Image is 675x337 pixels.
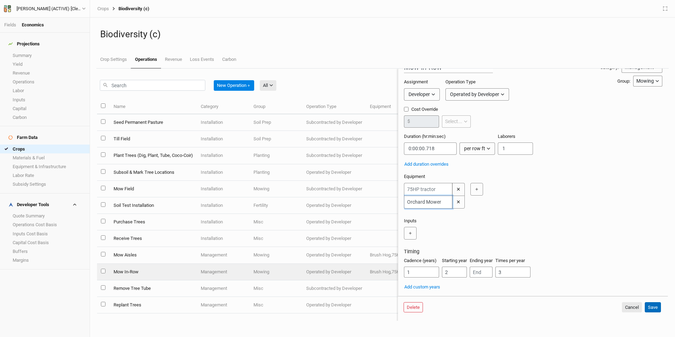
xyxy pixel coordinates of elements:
td: Installation [197,131,250,147]
label: Laborers [498,133,515,140]
a: Loss Events [186,51,218,68]
td: Subcontracted by Developer [302,131,366,147]
td: Subcontracted by Developer [302,114,366,131]
div: per row ft [464,145,485,152]
button: ✕ [452,196,465,209]
button: per row ft [459,142,495,155]
td: Subcontracted by Developer [302,280,366,297]
td: Mow Aisles [109,247,197,263]
input: select this item [101,186,105,190]
td: Mowing [250,264,302,280]
button: Mowing [633,76,662,87]
div: Developer [409,91,430,98]
td: Till Field [109,131,197,147]
td: Planting [250,164,302,181]
div: All [263,82,268,89]
input: select this item [101,302,105,306]
input: select this item [101,202,105,207]
td: Receive Trees [109,230,197,247]
td: Installation [197,147,250,164]
a: Revenue [161,51,186,68]
td: Soil Prep [250,131,302,147]
label: Times per year [495,257,525,264]
th: Group [250,99,302,114]
td: Misc [250,297,302,313]
label: $ [407,118,410,125]
td: Planting [250,147,302,164]
input: select this item [101,235,105,240]
label: Operation Type [445,79,476,85]
input: select all items [101,103,105,108]
td: Misc [250,214,302,230]
div: Biodiversity (c) [109,6,149,12]
a: Crops [97,6,109,12]
td: Subcontracted by Developer [302,181,366,197]
td: Fertility [250,197,302,214]
td: Management [197,280,250,297]
td: Subsoil & Mark Tree Locations [109,164,197,181]
a: Crop Settings [96,51,131,68]
div: Warehime (ACTIVE) [Cleaned up OpEx] [17,5,82,12]
td: Operated by Developer [302,164,366,181]
td: Soil Test Installation [109,197,197,214]
input: 75HP tractor [404,183,452,196]
td: Seed Permanent Pasture [109,114,197,131]
td: Replant Trees [109,297,197,313]
label: Starting year [442,257,467,264]
span: Brush Hog,75HP tractor [370,269,417,274]
input: End [470,267,493,278]
td: Mowing [250,247,302,263]
a: Carbon [218,51,240,68]
label: Duration (hr:min:sec) [404,133,446,140]
input: select this item [101,169,105,174]
td: Mow In-Row [109,264,197,280]
td: Operated by Developer [302,247,366,263]
label: Ending year [470,257,493,264]
td: Installation [197,197,250,214]
td: Operated by Developer [302,197,366,214]
button: ＋ [404,227,417,240]
th: Operation Type [302,99,366,114]
label: Cadence (years) [404,257,437,264]
input: 12:34:56 [404,142,457,155]
input: Search [100,80,205,91]
td: Purchase Trees [109,214,197,230]
td: Installation [197,114,250,131]
div: Select... [445,118,462,125]
td: Operated by Developer [302,264,366,280]
a: Fields [4,22,16,27]
div: Developer Tools [8,202,49,208]
td: Operated by Developer [302,230,366,247]
td: Installation [197,181,250,197]
label: Equipment [404,173,425,180]
button: Operated by Developer [445,88,509,101]
button: Add duration overrides [404,160,449,168]
input: select this item [101,269,105,273]
td: Subcontracted by Developer [302,147,366,164]
th: Name [109,99,197,114]
span: Brush Hog,75HP tractor [370,252,417,257]
div: Projections [8,41,40,47]
input: select this item [101,285,105,290]
td: Misc [250,230,302,247]
input: select this item [101,252,105,256]
input: select this item [101,136,105,140]
input: Cost Override [404,107,409,112]
button: ✕ [452,183,465,196]
label: Inputs [404,218,417,224]
label: Cost Override [404,106,471,113]
td: Misc [250,280,302,297]
h3: Timing [404,249,662,255]
input: select this item [101,119,105,124]
td: Soil Prep [250,114,302,131]
h4: Developer Tools [4,198,85,212]
td: Remove Tree Tube [109,280,197,297]
td: Installation [197,214,250,230]
input: select this item [101,152,105,157]
th: Category [197,99,250,114]
input: select this item [101,219,105,223]
td: Management [197,297,250,313]
input: Cadence [404,267,439,278]
div: Operated by Developer [450,91,499,98]
div: Farm Data [8,135,38,140]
